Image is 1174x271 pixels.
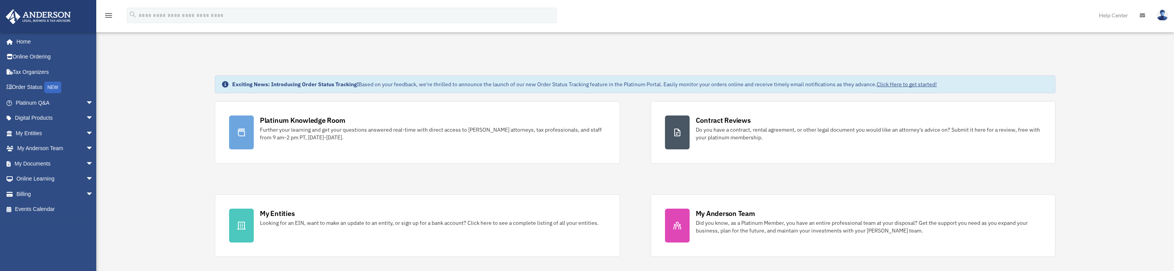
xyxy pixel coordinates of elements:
[232,81,358,88] strong: Exciting News: Introducing Order Status Tracking!
[5,141,105,156] a: My Anderson Teamarrow_drop_down
[86,186,101,202] span: arrow_drop_down
[104,13,113,20] a: menu
[260,126,606,141] div: Further your learning and get your questions answered real-time with direct access to [PERSON_NAM...
[86,95,101,111] span: arrow_drop_down
[5,34,101,49] a: Home
[260,209,295,218] div: My Entities
[5,95,105,110] a: Platinum Q&Aarrow_drop_down
[215,194,620,257] a: My Entities Looking for an EIN, want to make an update to an entity, or sign up for a bank accoun...
[5,202,105,217] a: Events Calendar
[260,219,599,227] div: Looking for an EIN, want to make an update to an entity, or sign up for a bank account? Click her...
[3,9,73,24] img: Anderson Advisors Platinum Portal
[696,115,751,125] div: Contract Reviews
[129,10,137,19] i: search
[877,81,937,88] a: Click Here to get started!
[651,101,1056,164] a: Contract Reviews Do you have a contract, rental agreement, or other legal document you would like...
[1157,10,1168,21] img: User Pic
[651,194,1056,257] a: My Anderson Team Did you know, as a Platinum Member, you have an entire professional team at your...
[104,11,113,20] i: menu
[5,64,105,80] a: Tax Organizers
[5,80,105,95] a: Order StatusNEW
[86,156,101,172] span: arrow_drop_down
[696,209,755,218] div: My Anderson Team
[5,156,105,171] a: My Documentsarrow_drop_down
[696,126,1042,141] div: Do you have a contract, rental agreement, or other legal document you would like an attorney's ad...
[215,101,620,164] a: Platinum Knowledge Room Further your learning and get your questions answered real-time with dire...
[5,110,105,126] a: Digital Productsarrow_drop_down
[5,186,105,202] a: Billingarrow_drop_down
[86,125,101,141] span: arrow_drop_down
[44,82,61,93] div: NEW
[5,125,105,141] a: My Entitiesarrow_drop_down
[232,80,937,88] div: Based on your feedback, we're thrilled to announce the launch of our new Order Status Tracking fe...
[86,171,101,187] span: arrow_drop_down
[86,110,101,126] span: arrow_drop_down
[86,141,101,157] span: arrow_drop_down
[696,219,1042,234] div: Did you know, as a Platinum Member, you have an entire professional team at your disposal? Get th...
[260,115,345,125] div: Platinum Knowledge Room
[5,171,105,187] a: Online Learningarrow_drop_down
[5,49,105,65] a: Online Ordering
